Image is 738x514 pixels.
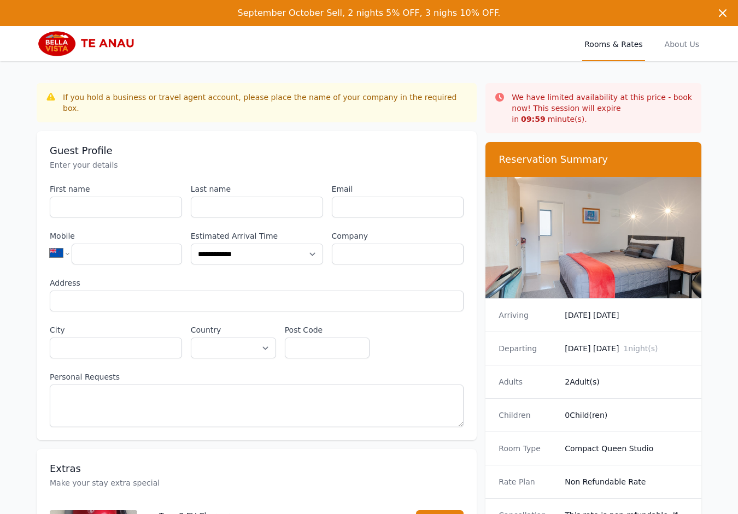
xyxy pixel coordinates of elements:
[499,410,556,421] dt: Children
[238,8,501,18] span: September October Sell, 2 nights 5% OFF, 3 nighs 10% OFF.
[285,324,370,335] label: Post Code
[565,376,688,387] dd: 2 Adult(s)
[332,184,464,194] label: Email
[565,310,688,321] dd: [DATE] [DATE]
[663,26,701,61] a: About Us
[565,476,688,487] dd: Non Refundable Rate
[50,184,182,194] label: First name
[499,476,556,487] dt: Rate Plan
[50,231,182,241] label: Mobile
[582,26,645,61] a: Rooms & Rates
[485,177,701,298] img: Compact Queen Studio
[50,159,464,170] p: Enter your details
[499,376,556,387] dt: Adults
[50,277,464,288] label: Address
[50,324,182,335] label: City
[499,343,556,354] dt: Departing
[512,92,693,125] p: We have limited availability at this price - book now! This session will expire in minute(s).
[565,443,688,454] dd: Compact Queen Studio
[191,184,323,194] label: Last name
[623,344,658,353] span: 1 night(s)
[499,443,556,454] dt: Room Type
[37,31,142,57] img: Bella Vista Te Anau
[565,410,688,421] dd: 0 Child(ren)
[332,231,464,241] label: Company
[50,462,464,475] h3: Extras
[63,92,468,114] div: If you hold a business or travel agent account, please place the name of your company in the requ...
[565,343,688,354] dd: [DATE] [DATE]
[499,310,556,321] dt: Arriving
[50,371,464,382] label: Personal Requests
[50,144,464,157] h3: Guest Profile
[521,115,546,123] strong: 09 : 59
[191,231,323,241] label: Estimated Arrival Time
[499,153,688,166] h3: Reservation Summary
[50,477,464,488] p: Make your stay extra special
[191,324,276,335] label: Country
